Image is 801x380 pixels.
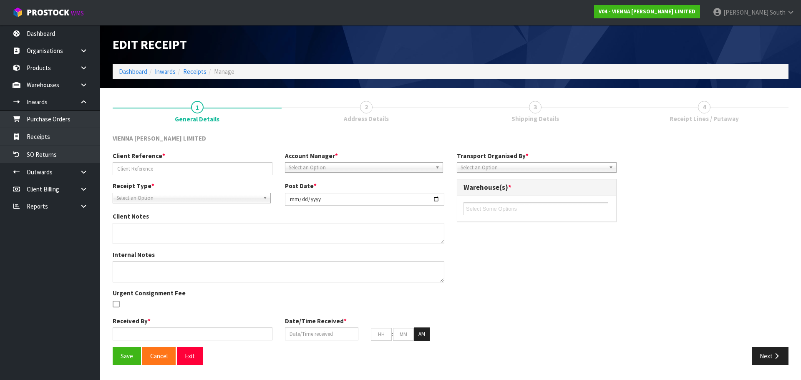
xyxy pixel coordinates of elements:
[113,162,272,175] input: Client Reference
[119,68,147,75] a: Dashboard
[414,327,430,341] button: AM
[289,163,432,173] span: Select an Option
[285,327,358,340] input: Date/Time received
[113,347,141,365] button: Save
[113,250,155,259] label: Internal Notes
[594,5,700,18] a: V04 - VIENNA [PERSON_NAME] LIMITED
[360,101,373,113] span: 2
[511,114,559,123] span: Shipping Details
[116,193,259,203] span: Select an Option
[183,68,207,75] a: Receipts
[723,8,768,16] span: [PERSON_NAME]
[285,317,347,325] label: Date/Time Received
[393,328,414,341] input: MM
[463,184,610,191] h3: Warehouse(s)
[344,114,389,123] span: Address Details
[371,328,392,341] input: HH
[13,7,23,18] img: cube-alt.png
[285,181,317,190] label: Post Date
[175,115,219,123] span: General Details
[285,151,338,160] label: Account Manager
[113,128,788,371] span: General Details
[113,317,151,325] label: Received By
[71,9,84,17] small: WMS
[214,68,234,75] span: Manage
[461,163,605,173] span: Select an Option
[27,7,69,18] span: ProStock
[113,36,187,52] span: Edit Receipt
[670,114,739,123] span: Receipt Lines / Putaway
[191,101,204,113] span: 1
[599,8,695,15] strong: V04 - VIENNA [PERSON_NAME] LIMITED
[752,347,788,365] button: Next
[770,8,786,16] span: South
[113,134,206,142] span: VIENNA [PERSON_NAME] LIMITED
[698,101,710,113] span: 4
[392,327,393,341] td: :
[113,181,154,190] label: Receipt Type
[457,151,529,160] label: Transport Organised By
[529,101,542,113] span: 3
[142,347,176,365] button: Cancel
[113,151,165,160] label: Client Reference
[177,347,203,365] button: Exit
[113,289,186,297] label: Urgent Consignment Fee
[113,212,149,221] label: Client Notes
[155,68,176,75] a: Inwards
